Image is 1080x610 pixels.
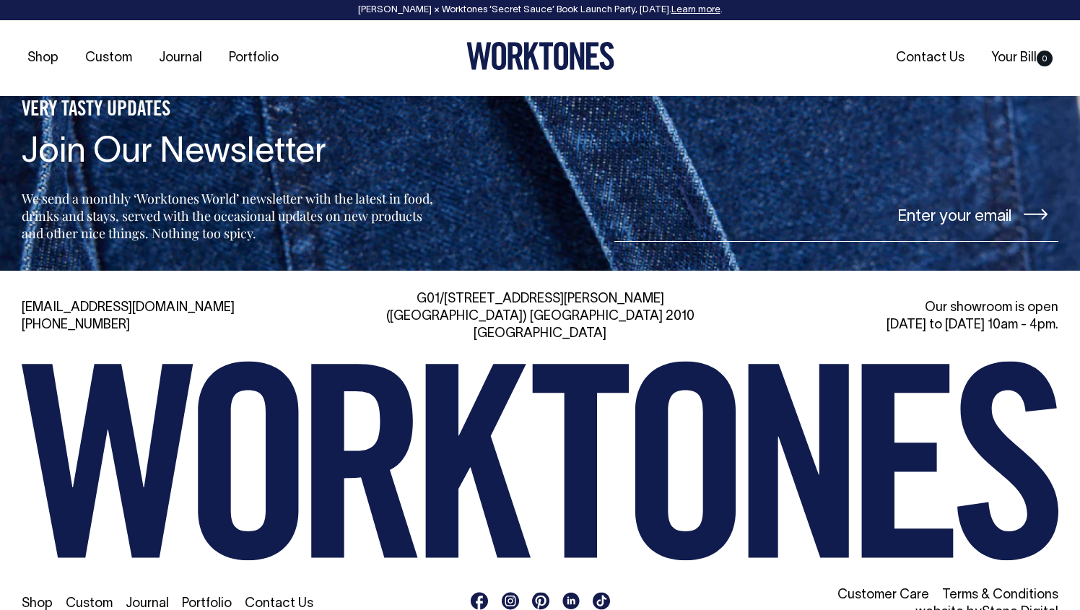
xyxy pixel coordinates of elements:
h5: VERY TASTY UPDATES [22,98,437,123]
a: Custom [66,598,113,610]
p: We send a monthly ‘Worktones World’ newsletter with the latest in food, drinks and stays, served ... [22,190,437,242]
a: [EMAIL_ADDRESS][DOMAIN_NAME] [22,302,235,314]
span: 0 [1037,51,1053,66]
a: Learn more [671,6,720,14]
a: Customer Care [837,589,929,601]
a: Terms & Conditions [942,589,1058,601]
a: Journal [153,46,208,70]
a: Contact Us [245,598,313,610]
a: Contact Us [890,46,970,70]
a: Journal [126,598,169,610]
input: Enter your email [614,188,1058,242]
a: [PHONE_NUMBER] [22,319,130,331]
div: [PERSON_NAME] × Worktones ‘Secret Sauce’ Book Launch Party, [DATE]. . [14,5,1066,15]
div: G01/[STREET_ADDRESS][PERSON_NAME] ([GEOGRAPHIC_DATA]) [GEOGRAPHIC_DATA] 2010 [GEOGRAPHIC_DATA] [375,291,706,343]
a: Shop [22,46,64,70]
a: Shop [22,598,53,610]
h4: Join Our Newsletter [22,134,437,173]
a: Custom [79,46,138,70]
a: Portfolio [182,598,232,610]
a: Portfolio [223,46,284,70]
div: Our showroom is open [DATE] to [DATE] 10am - 4pm. [727,300,1058,334]
a: Your Bill0 [985,46,1058,70]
